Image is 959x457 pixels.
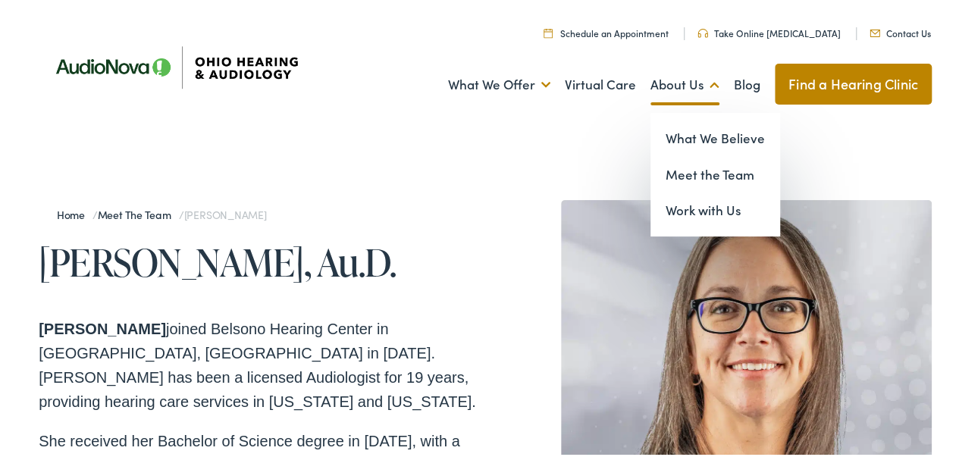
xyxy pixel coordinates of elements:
a: Blog [734,54,760,110]
img: Mail icon representing email contact with Ohio Hearing in Cincinnati, OH [870,27,880,34]
h1: [PERSON_NAME], Au.D. [39,238,485,280]
p: joined Belsono Hearing Center in [GEOGRAPHIC_DATA], [GEOGRAPHIC_DATA] in [DATE]. [PERSON_NAME] ha... [39,314,485,411]
a: Home [57,204,92,219]
span: [PERSON_NAME] [184,204,267,219]
a: Meet the Team [98,204,179,219]
a: Schedule an Appointment [544,23,669,36]
a: Work with Us [650,189,780,226]
a: What We Believe [650,117,780,154]
a: Contact Us [870,23,931,36]
a: Meet the Team [650,154,780,190]
a: Take Online [MEDICAL_DATA] [697,23,841,36]
strong: [PERSON_NAME] [39,318,166,334]
img: Headphones icone to schedule online hearing test in Cincinnati, OH [697,26,708,35]
span: / / [57,204,267,219]
a: About Us [650,54,719,110]
a: What We Offer [448,54,550,110]
a: Virtual Care [565,54,636,110]
a: Find a Hearing Clinic [775,61,932,102]
img: Calendar Icon to schedule a hearing appointment in Cincinnati, OH [544,25,553,35]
